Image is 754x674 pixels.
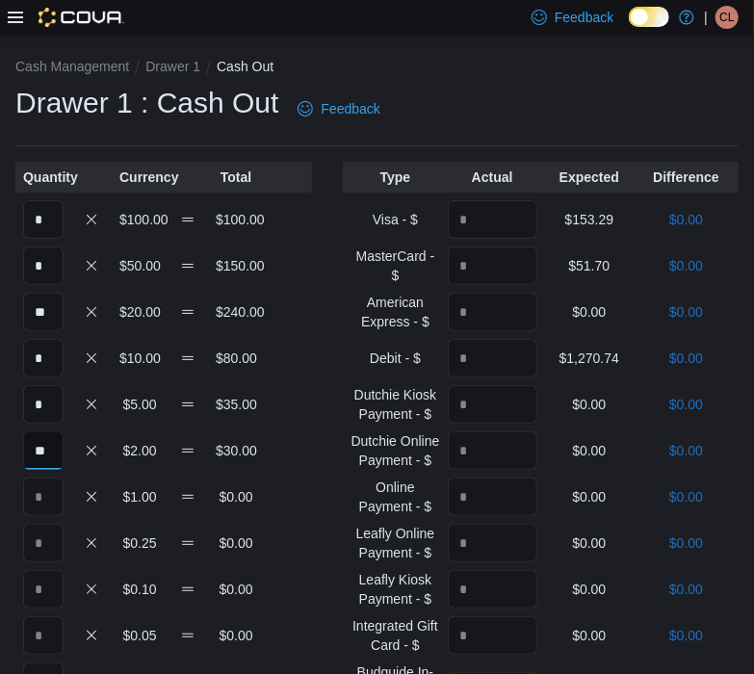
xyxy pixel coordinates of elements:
[321,99,379,118] span: Feedback
[23,246,64,285] input: Quantity
[119,487,160,506] p: $1.00
[641,302,731,322] p: $0.00
[145,59,200,74] button: Drawer 1
[216,626,256,645] p: $0.00
[119,441,160,460] p: $2.00
[719,6,734,29] span: CL
[545,256,635,275] p: $51.70
[545,533,635,553] p: $0.00
[448,293,537,331] input: Quantity
[545,626,635,645] p: $0.00
[641,626,731,645] p: $0.00
[641,441,731,460] p: $0.00
[216,533,256,553] p: $0.00
[641,580,731,599] p: $0.00
[23,616,64,655] input: Quantity
[641,533,731,553] p: $0.00
[351,478,440,516] p: Online Payment - $
[216,349,256,368] p: $80.00
[119,210,160,229] p: $100.00
[119,626,160,645] p: $0.05
[216,487,256,506] p: $0.00
[351,168,440,187] p: Type
[629,27,630,28] span: Dark Mode
[351,570,440,609] p: Leafly Kiosk Payment - $
[641,395,731,414] p: $0.00
[15,57,739,80] nav: An example of EuiBreadcrumbs
[715,6,739,29] div: Cody Laurin-Savage
[119,349,160,368] p: $10.00
[641,168,731,187] p: Difference
[448,339,537,377] input: Quantity
[23,478,64,516] input: Quantity
[15,84,278,122] h1: Drawer 1 : Cash Out
[351,431,440,470] p: Dutchie Online Payment - $
[555,8,613,27] span: Feedback
[448,570,537,609] input: Quantity
[448,431,537,470] input: Quantity
[641,349,731,368] p: $0.00
[629,7,669,27] input: Dark Mode
[448,168,537,187] p: Actual
[545,168,635,187] p: Expected
[448,478,537,516] input: Quantity
[351,524,440,562] p: Leafly Online Payment - $
[351,293,440,331] p: American Express - $
[119,256,160,275] p: $50.00
[23,168,64,187] p: Quantity
[448,524,537,562] input: Quantity
[217,59,273,74] button: Cash Out
[23,431,64,470] input: Quantity
[351,210,440,229] p: Visa - $
[23,339,64,377] input: Quantity
[23,570,64,609] input: Quantity
[545,487,635,506] p: $0.00
[351,616,440,655] p: Integrated Gift Card - $
[545,441,635,460] p: $0.00
[545,580,635,599] p: $0.00
[119,580,160,599] p: $0.10
[545,395,635,414] p: $0.00
[15,59,129,74] button: Cash Management
[39,8,124,27] img: Cova
[545,302,635,322] p: $0.00
[290,90,387,128] a: Feedback
[119,395,160,414] p: $5.00
[23,293,64,331] input: Quantity
[216,441,256,460] p: $30.00
[641,487,731,506] p: $0.00
[119,302,160,322] p: $20.00
[119,168,160,187] p: Currency
[216,580,256,599] p: $0.00
[216,168,256,187] p: Total
[351,349,440,368] p: Debit - $
[23,524,64,562] input: Quantity
[641,256,731,275] p: $0.00
[448,200,537,239] input: Quantity
[351,385,440,424] p: Dutchie Kiosk Payment - $
[216,210,256,229] p: $100.00
[216,302,256,322] p: $240.00
[216,395,256,414] p: $35.00
[216,256,256,275] p: $150.00
[119,533,160,553] p: $0.25
[448,616,537,655] input: Quantity
[23,200,64,239] input: Quantity
[545,210,635,229] p: $153.29
[23,385,64,424] input: Quantity
[641,210,731,229] p: $0.00
[448,246,537,285] input: Quantity
[545,349,635,368] p: $1,270.74
[351,246,440,285] p: MasterCard - $
[448,385,537,424] input: Quantity
[704,6,708,29] p: |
